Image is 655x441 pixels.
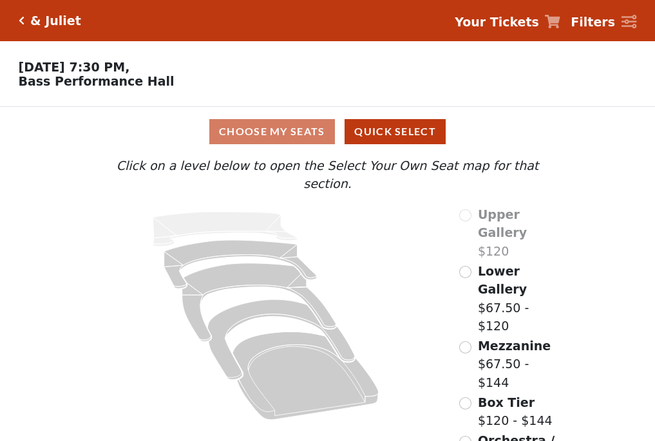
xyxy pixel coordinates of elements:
label: $67.50 - $144 [478,337,564,392]
a: Filters [571,13,636,32]
strong: Your Tickets [455,15,539,29]
span: Upper Gallery [478,207,527,240]
h5: & Juliet [30,14,81,28]
path: Lower Gallery - Seats Available: 145 [164,240,317,288]
span: Box Tier [478,395,535,409]
span: Mezzanine [478,339,551,353]
path: Upper Gallery - Seats Available: 0 [153,212,298,247]
span: Lower Gallery [478,264,527,297]
label: $67.50 - $120 [478,262,564,335]
label: $120 - $144 [478,393,553,430]
strong: Filters [571,15,615,29]
p: Click on a level below to open the Select Your Own Seat map for that section. [91,156,564,193]
button: Quick Select [345,119,446,144]
label: $120 [478,205,564,261]
a: Click here to go back to filters [19,16,24,25]
a: Your Tickets [455,13,560,32]
path: Orchestra / Parterre Circle - Seats Available: 39 [233,332,379,420]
